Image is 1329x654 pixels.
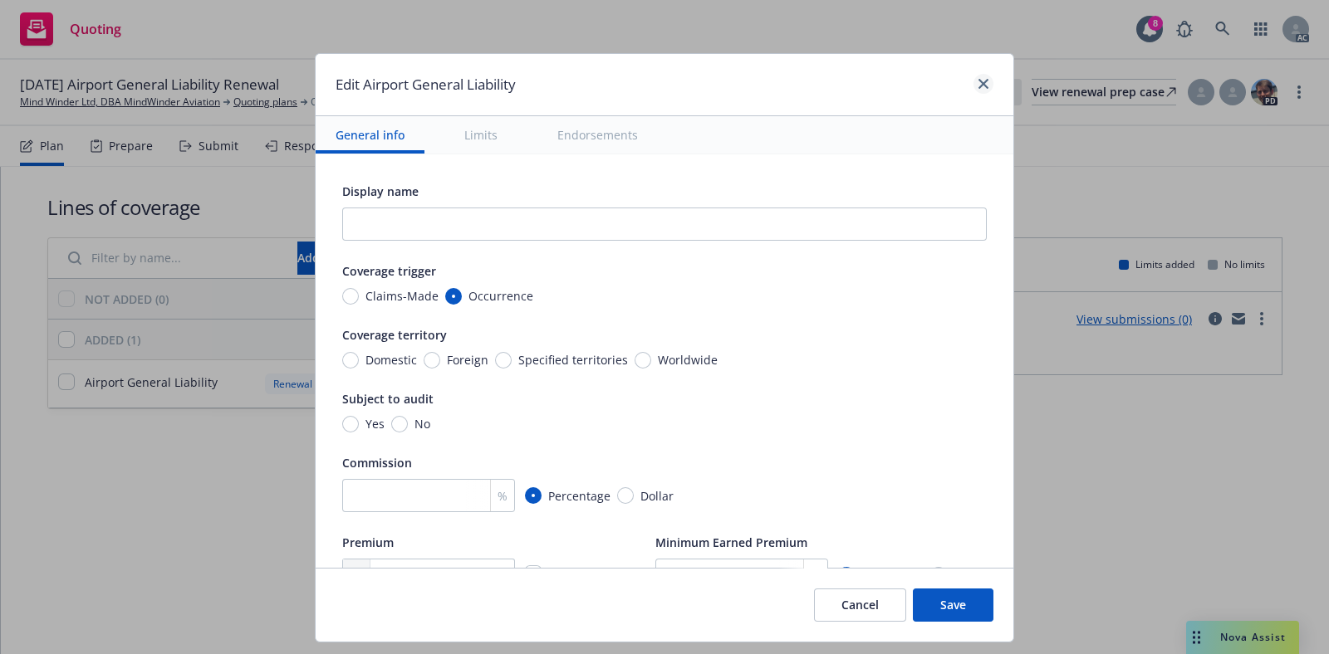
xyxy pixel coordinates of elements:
[391,416,408,432] input: No
[811,567,821,584] span: %
[640,487,674,505] span: Dollar
[342,416,359,432] input: Yes
[447,351,488,368] span: Foreign
[370,559,514,591] input: 0.00
[424,352,440,368] input: Foreign
[342,327,447,343] span: Coverage territory
[342,391,434,407] span: Subject to audit
[930,567,947,583] input: Dollar
[525,487,542,504] input: Percentage
[635,352,651,368] input: Worldwide
[342,352,359,368] input: Domestic
[861,567,924,584] span: Percentage
[342,183,419,199] span: Display name
[414,415,430,432] span: No
[954,567,987,584] span: Dollar
[973,74,993,94] a: close
[444,116,517,154] button: Limits
[658,351,718,368] span: Worldwide
[342,288,359,305] input: Claims-Made
[617,487,634,504] input: Dollar
[342,263,436,279] span: Coverage trigger
[316,116,424,154] button: General info
[838,567,855,583] input: Percentage
[365,415,385,432] span: Yes
[365,351,417,368] span: Domestic
[498,487,508,505] span: %
[814,588,906,622] button: Cancel
[445,288,462,305] input: Occurrence
[537,116,658,154] button: Endorsements
[518,351,628,368] span: Specified territories
[365,287,439,305] span: Claims-Made
[495,352,512,368] input: Specified territories
[548,487,611,505] span: Percentage
[913,588,993,622] button: Save
[342,534,394,550] span: Premium
[342,455,412,471] span: Commission
[468,287,533,305] span: Occurrence
[336,74,516,95] h1: Edit Airport General Liability
[655,534,807,550] span: Minimum Earned Premium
